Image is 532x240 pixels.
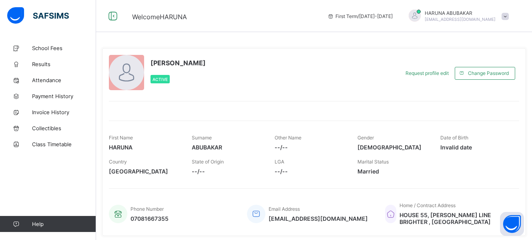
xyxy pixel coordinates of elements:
span: Other Name [275,135,301,141]
span: [PERSON_NAME] [151,59,206,67]
span: Attendance [32,77,96,83]
span: Invalid date [440,144,511,151]
span: Email Address [269,206,300,212]
span: Marital Status [357,159,389,165]
span: Change Password [468,70,509,76]
span: Invoice History [32,109,96,115]
span: Home / Contract Address [400,202,456,208]
span: Request profile edit [406,70,449,76]
span: HARUNA [109,144,180,151]
span: State of Origin [192,159,224,165]
span: [EMAIL_ADDRESS][DOMAIN_NAME] [425,17,496,22]
span: Results [32,61,96,67]
span: [GEOGRAPHIC_DATA] [109,168,180,175]
span: --/-- [275,144,345,151]
div: HARUNAABUBAKAR [401,10,513,23]
span: Gender [357,135,374,141]
span: [EMAIL_ADDRESS][DOMAIN_NAME] [269,215,368,222]
span: Class Timetable [32,141,96,147]
span: session/term information [327,13,393,19]
span: School Fees [32,45,96,51]
span: HARUNA ABUBAKAR [425,10,496,16]
span: Payment History [32,93,96,99]
span: HOUSE 55, [PERSON_NAME] LINE BRIGHTER , [GEOGRAPHIC_DATA] [400,212,511,225]
span: Phone Number [130,206,164,212]
span: Help [32,221,96,227]
span: --/-- [275,168,345,175]
span: --/-- [192,168,263,175]
span: ABUBAKAR [192,144,263,151]
span: LGA [275,159,284,165]
span: First Name [109,135,133,141]
span: Surname [192,135,212,141]
span: Collectibles [32,125,96,131]
button: Open asap [500,212,524,236]
span: Welcome HARUNA [132,13,187,21]
span: 07081667355 [130,215,169,222]
span: [DEMOGRAPHIC_DATA] [357,144,428,151]
span: Country [109,159,127,165]
span: Active [153,77,168,82]
img: safsims [7,7,69,24]
span: Date of Birth [440,135,468,141]
span: Married [357,168,428,175]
